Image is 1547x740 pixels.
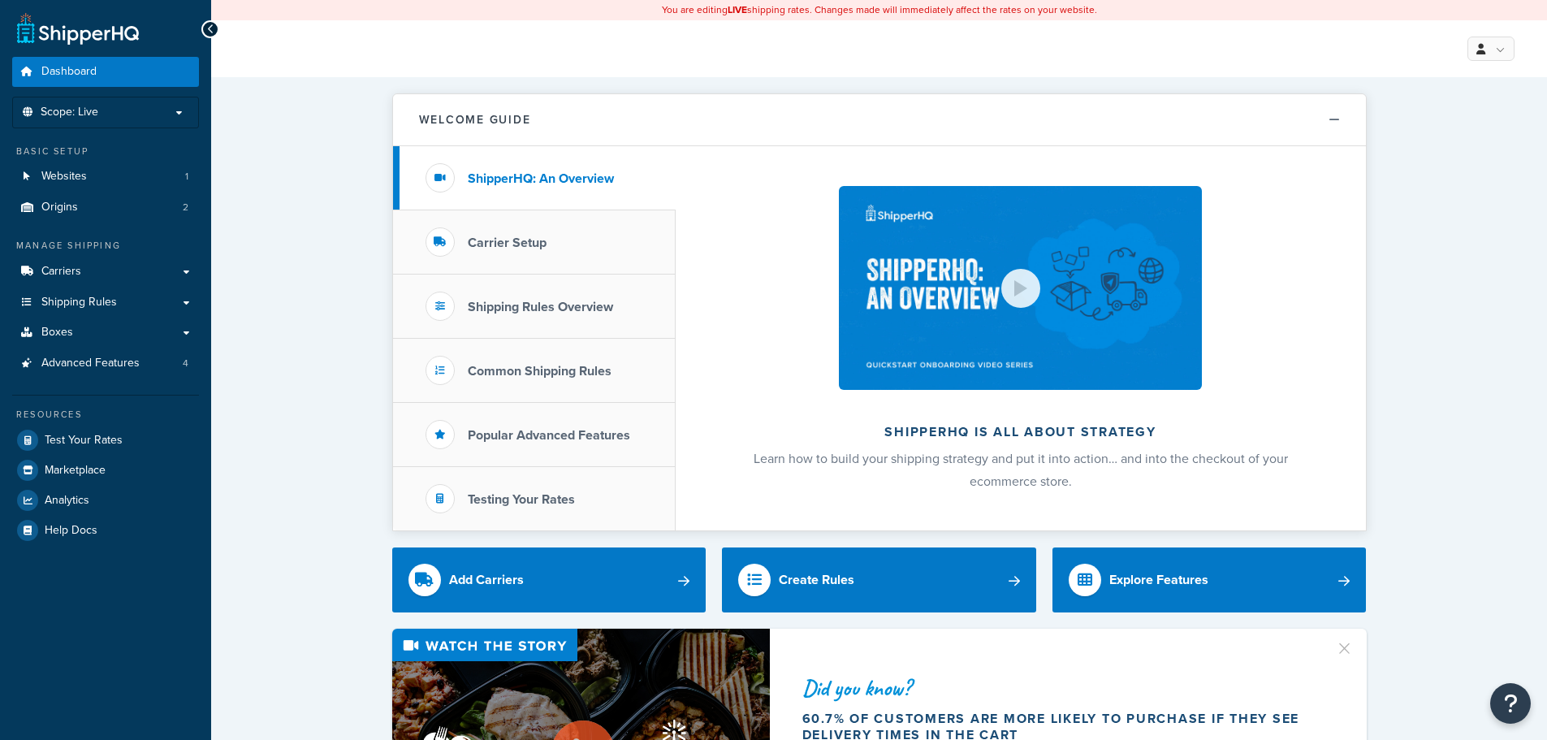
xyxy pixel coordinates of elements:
[1490,683,1531,724] button: Open Resource Center
[41,326,73,340] span: Boxes
[12,288,199,318] a: Shipping Rules
[449,569,524,591] div: Add Carriers
[779,569,854,591] div: Create Rules
[468,428,630,443] h3: Popular Advanced Features
[12,348,199,379] li: Advanced Features
[41,201,78,214] span: Origins
[45,434,123,448] span: Test Your Rates
[12,456,199,485] a: Marketplace
[45,524,97,538] span: Help Docs
[12,162,199,192] li: Websites
[1109,569,1208,591] div: Explore Features
[12,193,199,223] a: Origins2
[468,171,614,186] h3: ShipperHQ: An Overview
[419,114,531,126] h2: Welcome Guide
[41,357,140,370] span: Advanced Features
[45,464,106,478] span: Marketplace
[393,94,1366,146] button: Welcome Guide
[12,239,199,253] div: Manage Shipping
[185,170,188,184] span: 1
[722,547,1036,612] a: Create Rules
[12,257,199,287] a: Carriers
[728,2,747,17] b: LIVE
[468,236,547,250] h3: Carrier Setup
[41,65,97,79] span: Dashboard
[392,547,707,612] a: Add Carriers
[12,426,199,455] a: Test Your Rates
[41,170,87,184] span: Websites
[468,492,575,507] h3: Testing Your Rates
[468,364,611,379] h3: Common Shipping Rules
[12,318,199,348] a: Boxes
[12,486,199,515] a: Analytics
[12,162,199,192] a: Websites1
[839,186,1201,390] img: ShipperHQ is all about strategy
[802,677,1316,699] div: Did you know?
[1052,547,1367,612] a: Explore Features
[754,449,1288,491] span: Learn how to build your shipping strategy and put it into action… and into the checkout of your e...
[12,348,199,379] a: Advanced Features4
[41,265,81,279] span: Carriers
[12,145,199,158] div: Basic Setup
[41,106,98,119] span: Scope: Live
[468,300,613,314] h3: Shipping Rules Overview
[12,57,199,87] a: Dashboard
[12,193,199,223] li: Origins
[183,357,188,370] span: 4
[719,425,1323,439] h2: ShipperHQ is all about strategy
[183,201,188,214] span: 2
[12,516,199,545] a: Help Docs
[41,296,117,309] span: Shipping Rules
[45,494,89,508] span: Analytics
[12,408,199,422] div: Resources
